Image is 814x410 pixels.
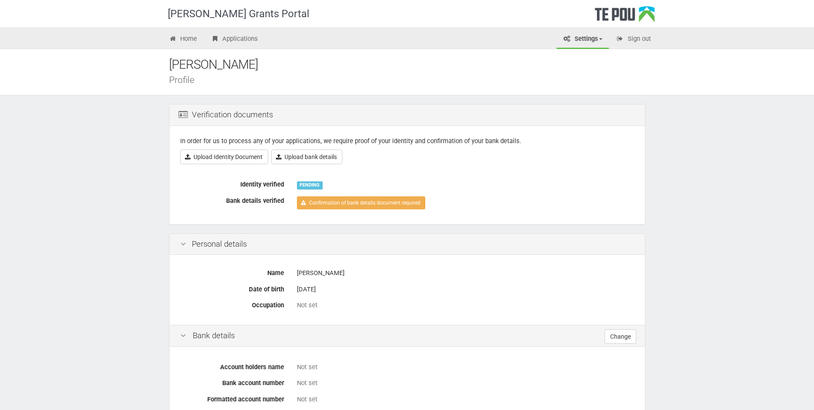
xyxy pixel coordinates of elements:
[610,30,657,49] a: Sign out
[297,181,323,189] div: PENDING
[174,298,290,310] label: Occupation
[297,301,634,310] div: Not set
[271,150,342,164] a: Upload bank details
[174,392,290,404] label: Formatted account number
[174,360,290,372] label: Account holders name
[595,6,655,28] div: Te Pou Logo
[169,55,658,74] div: [PERSON_NAME]
[163,30,204,49] a: Home
[297,282,634,297] div: [DATE]
[174,193,290,205] label: Bank details verified
[174,282,290,294] label: Date of birth
[169,234,645,255] div: Personal details
[297,266,634,281] div: [PERSON_NAME]
[557,30,609,49] a: Settings
[297,363,634,372] div: Not set
[169,104,645,126] div: Verification documents
[180,150,268,164] a: Upload Identity Document
[297,379,634,388] div: Not set
[204,30,264,49] a: Applications
[169,325,645,347] div: Bank details
[297,196,425,209] a: Confirmation of bank details document required
[174,376,290,388] label: Bank account number
[297,395,634,404] div: Not set
[174,177,290,189] label: Identity verified
[605,329,636,344] a: Change
[174,266,290,278] label: Name
[180,137,634,146] p: In order for us to process any of your applications, we require proof of your identity and confir...
[169,75,658,84] div: Profile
